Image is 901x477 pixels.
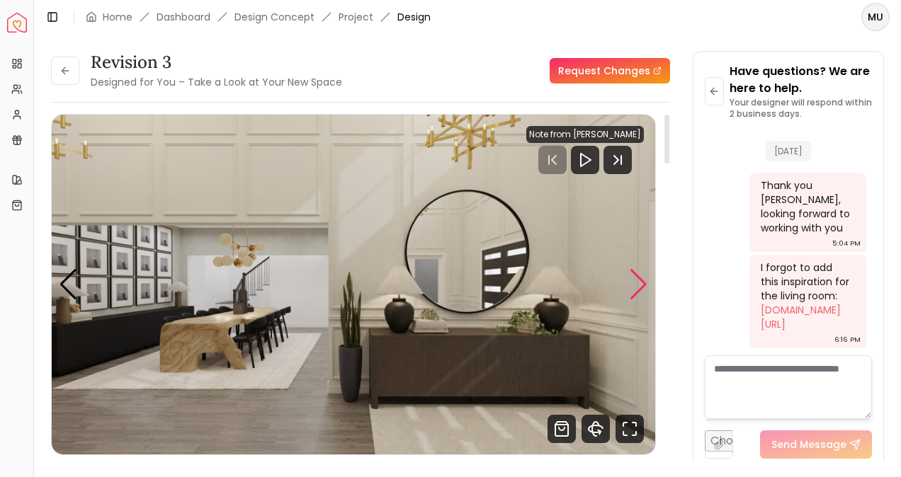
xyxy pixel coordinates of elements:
[52,115,656,454] img: Design Render 1
[550,58,670,84] a: Request Changes
[103,10,132,24] a: Home
[59,269,78,300] div: Previous slide
[603,146,632,174] svg: Next Track
[730,97,872,120] p: Your designer will respond within 2 business days.
[761,303,841,331] a: [DOMAIN_NAME][URL]
[91,75,342,89] small: Designed for You – Take a Look at Your New Space
[52,115,656,454] div: 4 / 5
[863,4,888,30] span: MU
[766,141,811,161] span: [DATE]
[339,10,373,24] a: Project
[86,10,431,24] nav: breadcrumb
[397,10,431,24] span: Design
[730,63,872,97] p: Have questions? We are here to help.
[234,10,314,24] li: Design Concept
[834,333,861,347] div: 6:16 PM
[157,10,210,24] a: Dashboard
[577,151,594,168] svg: Play
[548,415,576,443] svg: Shop Products from this design
[7,13,27,33] a: Spacejoy
[52,115,655,454] div: Carousel
[761,178,852,235] div: Thank you [PERSON_NAME], looking forward to working with you
[629,269,648,300] div: Next slide
[861,3,890,31] button: MU
[526,126,644,143] div: Note from [PERSON_NAME]
[582,415,610,443] svg: 360 View
[91,51,342,74] h3: Revision 3
[7,13,27,33] img: Spacejoy Logo
[761,260,852,331] div: I forgot to add this inspiration for the living room:
[616,415,644,443] svg: Fullscreen
[832,236,861,251] div: 5:04 PM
